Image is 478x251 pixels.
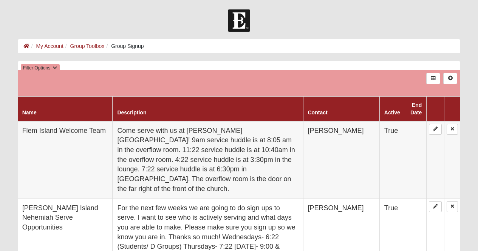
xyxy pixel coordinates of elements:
td: True [379,121,405,199]
a: Delete [447,124,458,135]
li: Group Signup [104,42,144,50]
a: Edit [429,124,442,135]
button: Filter Options [21,64,60,72]
a: My Account [36,43,63,49]
th: Active [379,96,405,121]
a: Edit [429,201,442,212]
a: Name [22,109,37,115]
a: Alt+N [443,73,457,84]
td: Come serve with us at [PERSON_NAME][GEOGRAPHIC_DATA]! 9am service huddle is at 8:05 am in the ove... [113,121,303,199]
td: Flem Island Welcome Team [18,121,113,199]
a: Delete [447,201,458,212]
td: [PERSON_NAME] [303,121,379,199]
th: Contact [303,96,379,121]
img: Church of Eleven22 Logo [228,9,250,32]
a: Description [117,109,146,115]
th: End Date [405,96,426,121]
a: Export to Excel [426,73,440,84]
a: Group Toolbox [70,43,105,49]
